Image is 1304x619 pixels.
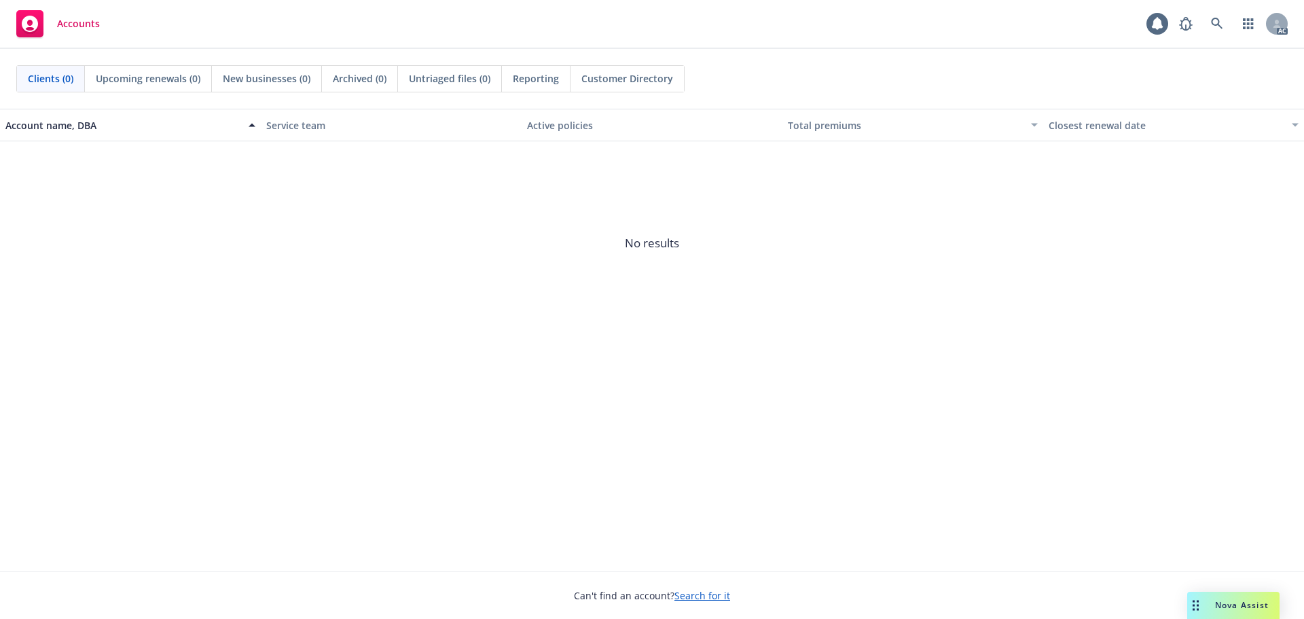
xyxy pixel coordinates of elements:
span: Upcoming renewals (0) [96,71,200,86]
span: Nova Assist [1215,599,1269,611]
a: Accounts [11,5,105,43]
button: Service team [261,109,522,141]
div: Active policies [527,118,777,132]
div: Closest renewal date [1049,118,1284,132]
button: Total premiums [782,109,1043,141]
button: Nova Assist [1187,592,1280,619]
div: Drag to move [1187,592,1204,619]
span: Can't find an account? [574,588,730,603]
button: Closest renewal date [1043,109,1304,141]
a: Switch app [1235,10,1262,37]
span: Customer Directory [581,71,673,86]
span: Archived (0) [333,71,386,86]
span: Untriaged files (0) [409,71,490,86]
span: Reporting [513,71,559,86]
button: Active policies [522,109,782,141]
div: Service team [266,118,516,132]
span: Accounts [57,18,100,29]
span: Clients (0) [28,71,73,86]
div: Total premiums [788,118,1023,132]
span: New businesses (0) [223,71,310,86]
div: Account name, DBA [5,118,240,132]
a: Report a Bug [1172,10,1199,37]
a: Search for it [674,589,730,602]
a: Search [1203,10,1231,37]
